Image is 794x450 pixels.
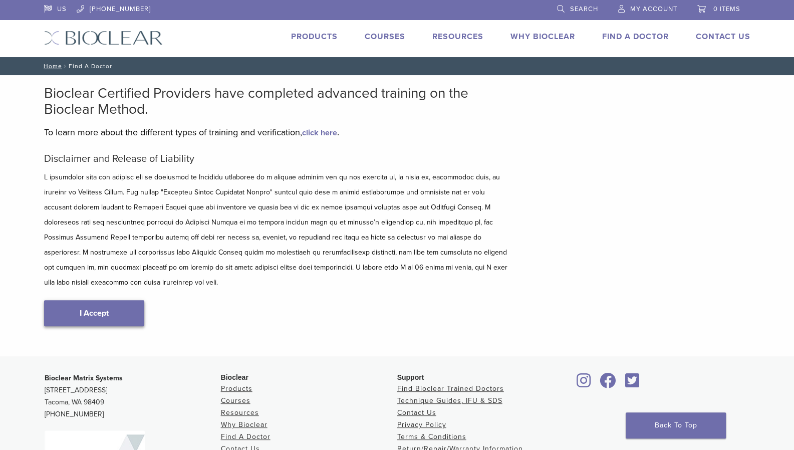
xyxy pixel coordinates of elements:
a: Courses [365,32,405,42]
a: Terms & Conditions [397,432,466,441]
a: Resources [221,408,259,417]
a: Find A Doctor [602,32,669,42]
a: Bioclear [597,379,620,389]
strong: Bioclear Matrix Systems [45,374,123,382]
a: Why Bioclear [510,32,575,42]
img: Bioclear [44,31,163,45]
a: Bioclear [574,379,595,389]
p: L ipsumdolor sita con adipisc eli se doeiusmod te Incididu utlaboree do m aliquae adminim ven qu ... [44,170,510,290]
p: To learn more about the different types of training and verification, . [44,125,510,140]
a: Find Bioclear Trained Doctors [397,384,504,393]
a: Products [221,384,252,393]
span: Support [397,373,424,381]
span: Search [570,5,598,13]
a: Back To Top [626,412,726,438]
span: / [62,64,69,69]
a: Bioclear [622,379,643,389]
a: Contact Us [397,408,436,417]
nav: Find A Doctor [37,57,758,75]
a: Contact Us [696,32,750,42]
span: My Account [630,5,677,13]
h5: Disclaimer and Release of Liability [44,153,510,165]
a: Privacy Policy [397,420,446,429]
a: Courses [221,396,250,405]
span: 0 items [713,5,740,13]
h2: Bioclear Certified Providers have completed advanced training on the Bioclear Method. [44,85,510,117]
a: Why Bioclear [221,420,268,429]
a: Resources [432,32,483,42]
span: Bioclear [221,373,248,381]
a: Find A Doctor [221,432,271,441]
a: Technique Guides, IFU & SDS [397,396,502,405]
a: Home [41,63,62,70]
a: I Accept [44,300,144,326]
a: click here [302,128,337,138]
a: Products [291,32,338,42]
p: [STREET_ADDRESS] Tacoma, WA 98409 [PHONE_NUMBER] [45,372,221,420]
